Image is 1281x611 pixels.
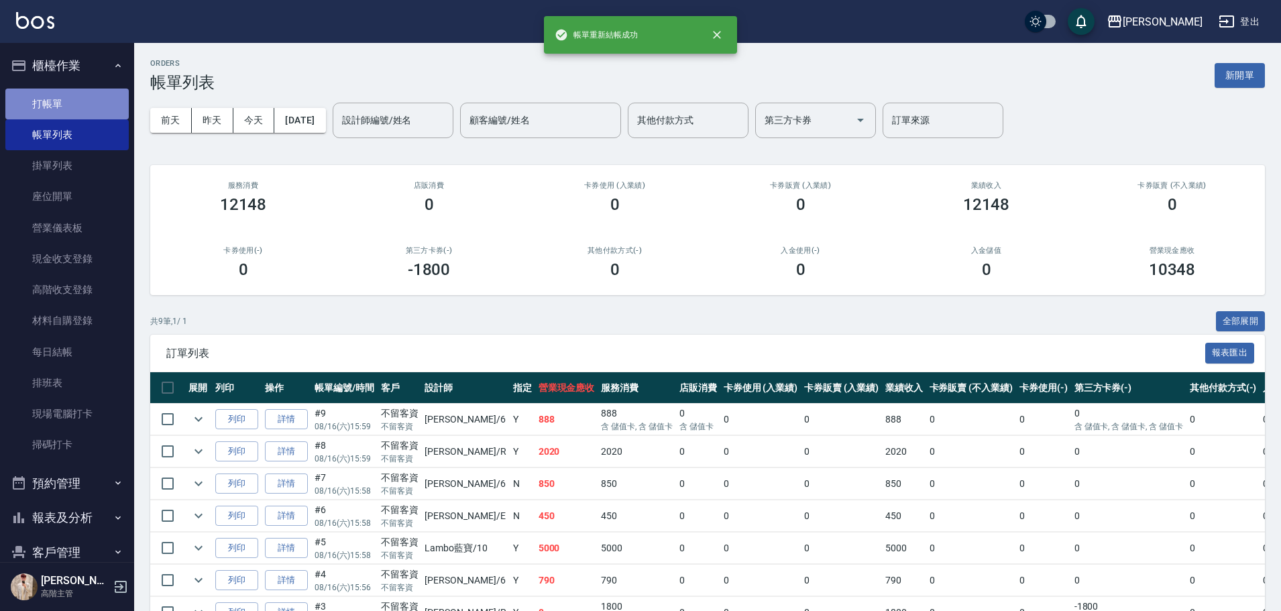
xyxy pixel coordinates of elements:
p: 含 儲值卡, 含 儲值卡 [601,421,673,433]
td: 5000 [598,533,676,564]
h2: 營業現金應收 [1095,246,1249,255]
td: 0 [1186,500,1260,532]
a: 詳情 [265,570,308,591]
div: 不留客資 [381,535,419,549]
td: 0 [676,533,720,564]
th: 列印 [212,372,262,404]
h2: 其他付款方式(-) [538,246,691,255]
a: 掛單列表 [5,150,129,181]
p: 含 儲值卡, 含 儲值卡, 含 儲值卡 [1074,421,1183,433]
td: 888 [598,404,676,435]
div: 不留客資 [381,406,419,421]
td: Y [510,533,535,564]
button: 列印 [215,441,258,462]
a: 營業儀表板 [5,213,129,243]
td: 0 [801,533,882,564]
td: 0 [801,565,882,596]
td: 0 [801,404,882,435]
h3: 0 [239,260,248,279]
td: #7 [311,468,378,500]
a: 詳情 [265,538,308,559]
button: 預約管理 [5,466,129,501]
div: 不留客資 [381,503,419,517]
td: 450 [882,500,926,532]
td: 0 [1016,436,1071,467]
td: 0 [1016,468,1071,500]
button: expand row [188,538,209,558]
button: 全部展開 [1216,311,1266,332]
td: 0 [1016,565,1071,596]
th: 帳單編號/時間 [311,372,378,404]
td: Y [510,436,535,467]
th: 操作 [262,372,311,404]
a: 新開單 [1215,68,1265,81]
th: 服務消費 [598,372,676,404]
h3: 0 [1168,195,1177,214]
button: 昨天 [192,108,233,133]
a: 詳情 [265,474,308,494]
h2: ORDERS [150,59,215,68]
h3: 10348 [1149,260,1196,279]
button: [PERSON_NAME] [1101,8,1208,36]
td: 0 [1186,533,1260,564]
td: 0 [720,468,801,500]
h3: 12148 [963,195,1010,214]
td: [PERSON_NAME] /6 [421,404,509,435]
button: 列印 [215,538,258,559]
button: expand row [188,474,209,494]
td: N [510,500,535,532]
td: 0 [676,500,720,532]
button: Open [850,109,871,131]
button: close [702,20,732,50]
a: 報表匯出 [1205,346,1255,359]
th: 設計師 [421,372,509,404]
p: 不留客資 [381,549,419,561]
h2: 卡券販賣 (不入業績) [1095,181,1249,190]
td: Y [510,565,535,596]
button: 列印 [215,570,258,591]
h3: 0 [796,195,805,214]
h2: 入金使用(-) [724,246,877,255]
p: 不留客資 [381,581,419,594]
a: 現金收支登錄 [5,243,129,274]
button: 今天 [233,108,275,133]
h3: 0 [796,260,805,279]
button: 報表及分析 [5,500,129,535]
td: 0 [926,565,1016,596]
h2: 卡券使用 (入業績) [538,181,691,190]
td: #4 [311,565,378,596]
button: expand row [188,441,209,461]
p: 不留客資 [381,453,419,465]
a: 詳情 [265,506,308,526]
td: 0 [801,500,882,532]
td: 850 [598,468,676,500]
td: #9 [311,404,378,435]
button: expand row [188,570,209,590]
h2: 第三方卡券(-) [352,246,506,255]
th: 店販消費 [676,372,720,404]
td: #5 [311,533,378,564]
p: 共 9 筆, 1 / 1 [150,315,187,327]
td: 0 [676,404,720,435]
span: 訂單列表 [166,347,1205,360]
td: 0 [720,500,801,532]
button: 客戶管理 [5,535,129,570]
a: 詳情 [265,409,308,430]
p: 08/16 (六) 15:59 [315,421,374,433]
button: 列印 [215,506,258,526]
th: 業績收入 [882,372,926,404]
td: 2020 [535,436,598,467]
h2: 卡券使用(-) [166,246,320,255]
td: 0 [676,436,720,467]
td: 0 [1186,468,1260,500]
h3: 帳單列表 [150,73,215,92]
td: 0 [1071,533,1186,564]
td: 0 [1071,468,1186,500]
p: 不留客資 [381,421,419,433]
a: 高階收支登錄 [5,274,129,305]
td: 0 [720,565,801,596]
td: 850 [882,468,926,500]
div: [PERSON_NAME] [1123,13,1203,30]
td: 0 [720,404,801,435]
td: #8 [311,436,378,467]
